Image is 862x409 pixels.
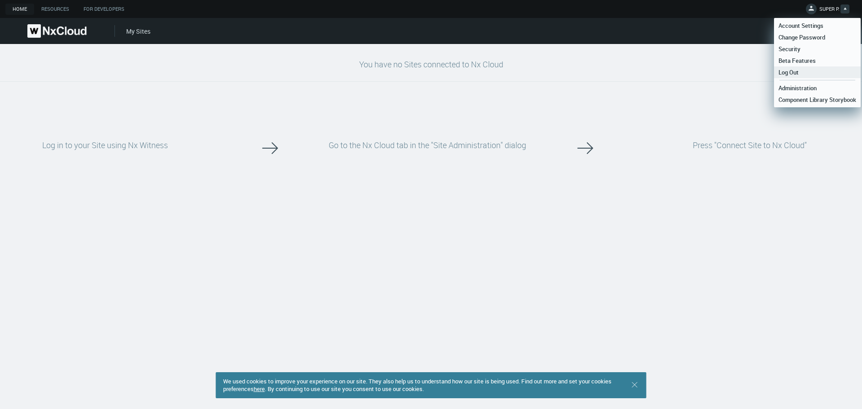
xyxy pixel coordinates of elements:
a: Change Password [774,31,861,43]
span: Log Out [774,68,803,76]
span: Administration [774,84,821,92]
span: Press "Connect Site to Nx Cloud" [693,140,807,150]
span: Log in to your Site using Nx Witness [42,140,168,150]
a: My Sites [126,27,150,35]
span: Security [774,45,805,53]
span: Component Library Storybook [774,96,861,104]
span: Change Password [774,33,830,41]
a: Home [5,4,34,15]
a: For Developers [76,4,132,15]
span: . By continuing to use our site you consent to use our cookies. [265,385,424,393]
a: Resources [34,4,76,15]
span: Go to the Nx Cloud tab in the "Site Administration" dialog [329,140,526,150]
a: Security [774,43,861,55]
a: Beta Features [774,55,861,66]
a: Administration [774,82,861,94]
a: Account Settings [774,20,861,31]
a: here [254,385,265,393]
span: You have no Sites connected to Nx Cloud [359,59,503,70]
span: Beta Features [774,57,820,65]
span: We used cookies to improve your experience on our site. They also help us to understand how our s... [223,377,611,393]
img: Nx Cloud logo [27,24,87,38]
span: Account Settings [774,22,828,30]
span: SUPER P. [819,5,840,16]
a: Component Library Storybook [774,94,861,106]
